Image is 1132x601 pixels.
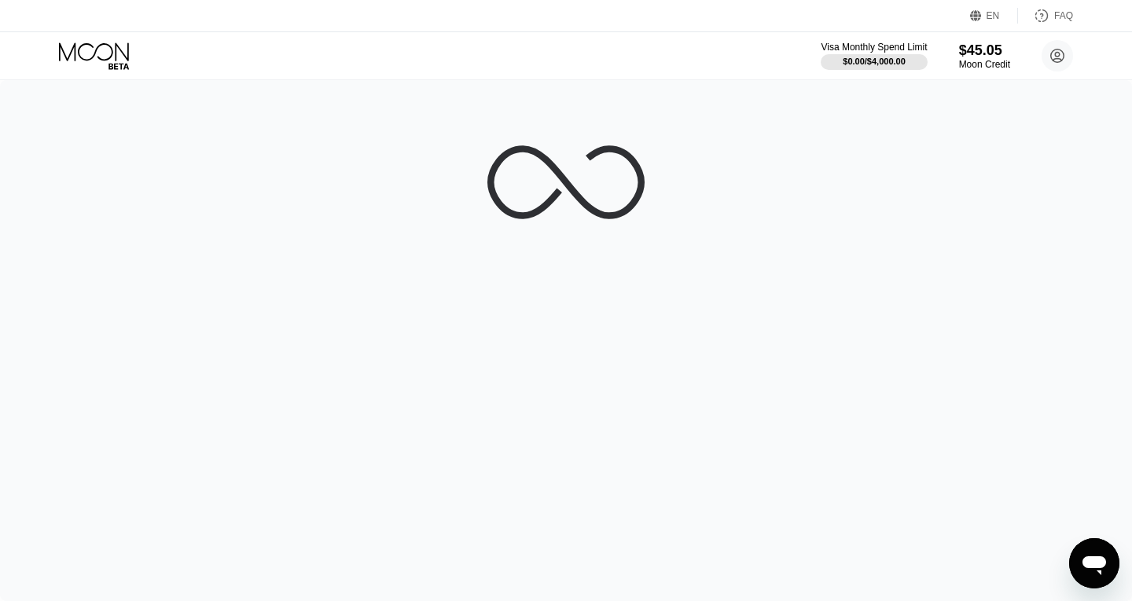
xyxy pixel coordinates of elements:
[959,42,1010,59] div: $45.05
[1018,8,1073,24] div: FAQ
[1054,10,1073,21] div: FAQ
[959,42,1010,70] div: $45.05Moon Credit
[1069,538,1119,588] iframe: Button to launch messaging window
[843,57,906,66] div: $0.00 / $4,000.00
[987,10,1000,21] div: EN
[821,42,927,70] div: Visa Monthly Spend Limit$0.00/$4,000.00
[970,8,1018,24] div: EN
[959,59,1010,70] div: Moon Credit
[821,42,927,53] div: Visa Monthly Spend Limit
